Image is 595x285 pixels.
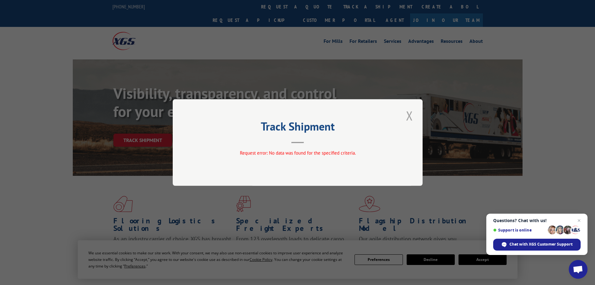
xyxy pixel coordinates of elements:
span: Chat with XGS Customer Support [493,239,581,251]
span: Support is online [493,228,546,232]
button: Close modal [404,107,415,124]
span: Request error: No data was found for the specified criteria. [240,150,355,156]
h2: Track Shipment [204,122,391,134]
span: Questions? Chat with us! [493,218,581,223]
a: Open chat [569,260,588,279]
span: Chat with XGS Customer Support [509,242,573,247]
